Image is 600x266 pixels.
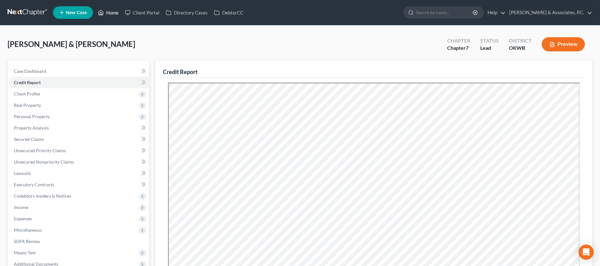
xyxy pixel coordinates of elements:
[480,37,499,44] div: Status
[14,171,31,176] span: Lawsuits
[122,7,163,18] a: Client Portal
[14,114,50,119] span: Personal Property
[14,250,36,255] span: Means Test
[163,68,198,76] div: Credit Report
[506,7,592,18] a: [PERSON_NAME] & Associates, P.C.
[14,216,32,221] span: Expenses
[14,193,71,199] span: Codebtors Insiders & Notices
[509,44,532,52] div: OKWB
[211,7,246,18] a: DebtorCC
[509,37,532,44] div: District
[447,44,470,52] div: Chapter
[466,45,469,51] span: 7
[9,122,149,134] a: Property Analysis
[66,10,87,15] span: New Case
[14,136,44,142] span: Secured Claims
[14,125,49,130] span: Property Analysis
[95,7,122,18] a: Home
[9,77,149,88] a: Credit Report
[14,68,46,74] span: Case Dashboard
[579,245,594,260] div: Open Intercom Messenger
[9,179,149,190] a: Executory Contracts
[14,159,74,165] span: Unsecured Nonpriority Claims
[447,37,470,44] div: Chapter
[8,39,135,49] span: [PERSON_NAME] & [PERSON_NAME]
[9,66,149,77] a: Case Dashboard
[9,145,149,156] a: Unsecured Priority Claims
[14,227,42,233] span: Miscellaneous
[14,80,41,85] span: Credit Report
[14,239,40,244] span: SOFA Review
[416,7,474,18] input: Search by name...
[480,44,499,52] div: Lead
[14,102,41,108] span: Real Property
[484,7,505,18] a: Help
[9,134,149,145] a: Secured Claims
[9,156,149,168] a: Unsecured Nonpriority Claims
[14,182,54,187] span: Executory Contracts
[14,148,66,153] span: Unsecured Priority Claims
[9,236,149,247] a: SOFA Review
[9,168,149,179] a: Lawsuits
[14,91,40,96] span: Client Profile
[542,37,585,51] button: Preview
[163,7,211,18] a: Directory Cases
[14,205,28,210] span: Income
